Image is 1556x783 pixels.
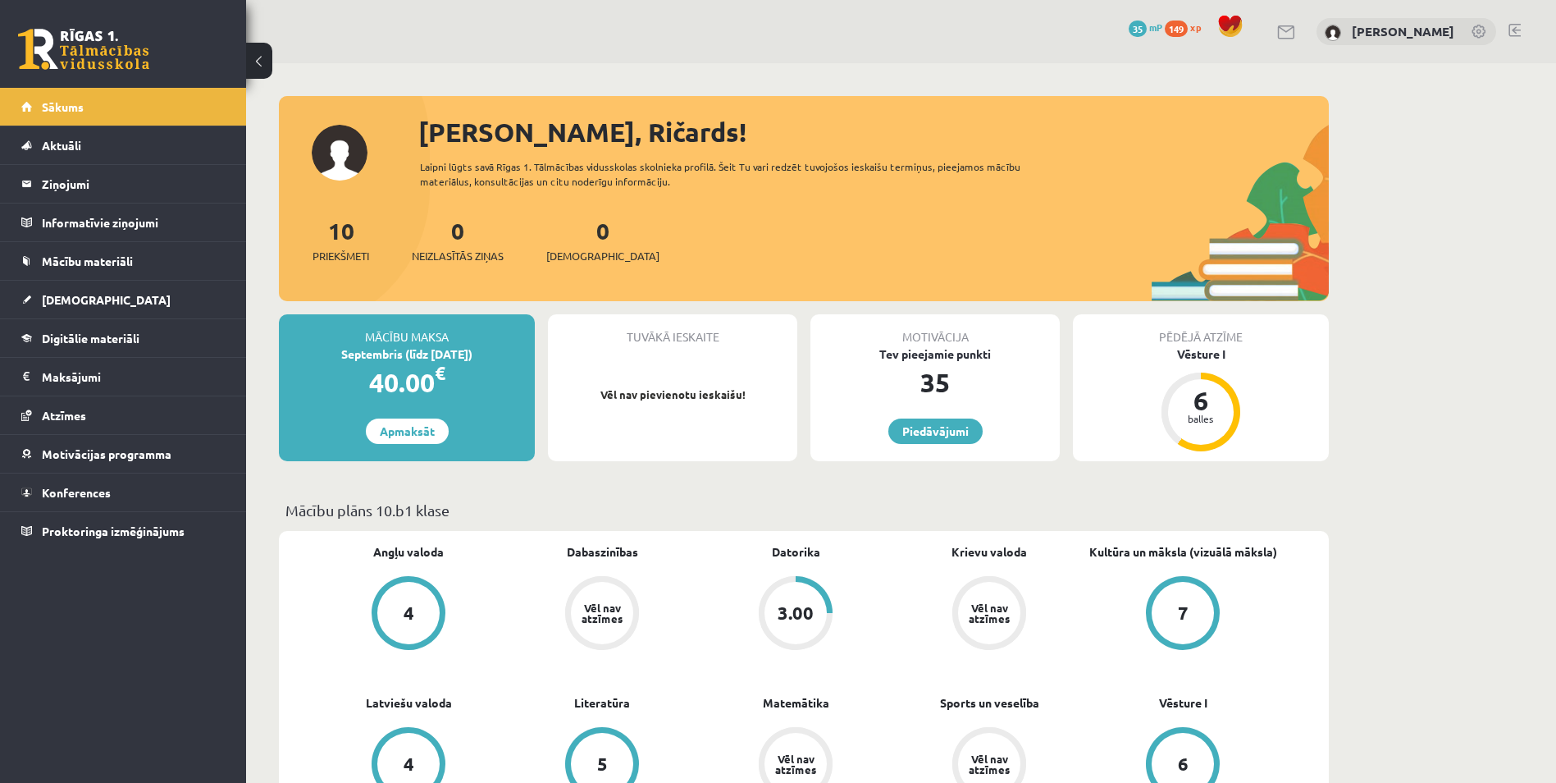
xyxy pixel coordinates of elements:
[1176,414,1225,424] div: balles
[42,165,226,203] legend: Ziņojumi
[1352,23,1454,39] a: [PERSON_NAME]
[21,165,226,203] a: Ziņojumi
[597,755,608,773] div: 5
[42,358,226,396] legend: Maksājumi
[772,543,820,561] a: Datorika
[810,314,1060,346] div: Motivācija
[1129,21,1162,34] a: 35 mP
[21,319,226,357] a: Digitālie materiāli
[567,543,638,561] a: Dabaszinības
[556,387,789,403] p: Vēl nav pievienotu ieskaišu!
[1129,21,1147,37] span: 35
[21,88,226,126] a: Sākums
[373,543,444,561] a: Angļu valoda
[763,694,829,712] a: Matemātika
[1086,576,1280,653] a: 7
[1073,346,1329,454] a: Vēsture I 6 balles
[1325,25,1341,41] img: Ričards Jēgers
[1190,21,1201,34] span: xp
[21,126,226,164] a: Aktuāli
[810,346,1060,363] div: Tev pieejamie punkti
[951,543,1027,561] a: Krievu valoda
[579,602,625,624] div: Vēl nav atzīmes
[412,248,504,264] span: Neizlasītās ziņas
[1073,346,1329,363] div: Vēsture I
[888,419,983,444] a: Piedāvājumi
[548,314,797,346] div: Tuvākā ieskaite
[574,694,630,712] a: Literatūra
[21,512,226,550] a: Proktoringa izmēģinājums
[699,576,892,653] a: 3.00
[505,576,699,653] a: Vēl nav atzīmes
[42,99,84,114] span: Sākums
[42,408,86,423] span: Atzīmes
[279,346,535,363] div: Septembris (līdz [DATE])
[892,576,1086,653] a: Vēl nav atzīmes
[285,499,1322,521] p: Mācību plāns 10.b1 klase
[18,29,149,70] a: Rīgas 1. Tālmācības vidusskola
[435,361,445,385] span: €
[42,485,111,500] span: Konferences
[1176,387,1225,414] div: 6
[1165,21,1209,34] a: 149 xp
[312,576,505,653] a: 4
[42,254,133,268] span: Mācību materiāli
[1165,21,1188,37] span: 149
[42,331,139,346] span: Digitālie materiāli
[966,753,1012,775] div: Vēl nav atzīmes
[1178,604,1189,622] div: 7
[21,396,226,434] a: Atzīmes
[420,159,1050,189] div: Laipni lūgts savā Rīgas 1. Tālmācības vidusskolas skolnieka profilā. Šeit Tu vari redzēt tuvojošo...
[773,753,819,775] div: Vēl nav atzīmes
[418,112,1329,152] div: [PERSON_NAME], Ričards!
[546,248,659,264] span: [DEMOGRAPHIC_DATA]
[279,314,535,346] div: Mācību maksa
[1159,694,1207,712] a: Vēsture I
[21,435,226,473] a: Motivācijas programma
[313,248,369,264] span: Priekšmeti
[1089,543,1277,561] a: Kultūra un māksla (vizuālā māksla)
[940,694,1039,712] a: Sports un veselība
[966,602,1012,624] div: Vēl nav atzīmes
[42,292,171,307] span: [DEMOGRAPHIC_DATA]
[21,358,226,396] a: Maksājumi
[404,755,414,773] div: 4
[1149,21,1162,34] span: mP
[21,281,226,318] a: [DEMOGRAPHIC_DATA]
[21,204,226,241] a: Informatīvie ziņojumi
[412,216,504,264] a: 0Neizlasītās ziņas
[778,604,814,622] div: 3.00
[279,363,535,402] div: 40.00
[366,694,452,712] a: Latviešu valoda
[42,138,81,153] span: Aktuāli
[404,604,414,622] div: 4
[810,363,1060,402] div: 35
[546,216,659,264] a: 0[DEMOGRAPHIC_DATA]
[42,204,226,241] legend: Informatīvie ziņojumi
[1073,314,1329,346] div: Pēdējā atzīme
[313,216,369,264] a: 10Priekšmeti
[42,524,185,538] span: Proktoringa izmēģinājums
[366,419,449,444] a: Apmaksāt
[21,474,226,511] a: Konferences
[42,446,171,461] span: Motivācijas programma
[1178,755,1189,773] div: 6
[21,242,226,280] a: Mācību materiāli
